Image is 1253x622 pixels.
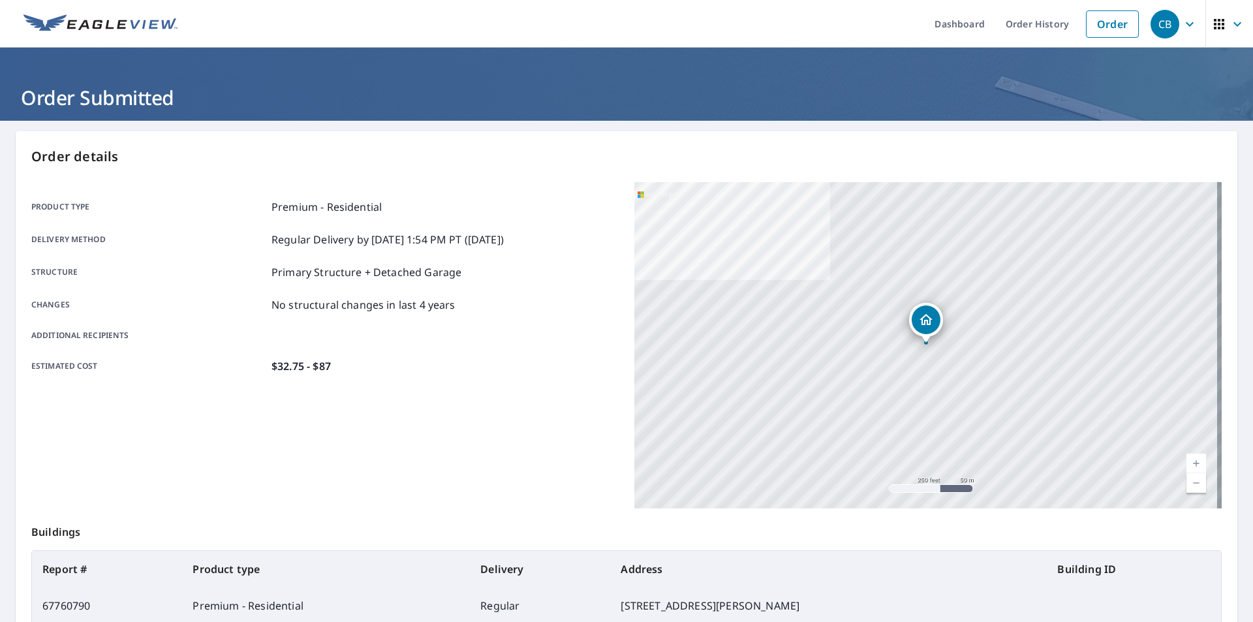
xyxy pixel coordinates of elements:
[182,551,470,587] th: Product type
[1151,10,1179,39] div: CB
[1086,10,1139,38] a: Order
[31,297,266,313] p: Changes
[31,232,266,247] p: Delivery method
[23,14,178,34] img: EV Logo
[31,358,266,374] p: Estimated cost
[271,232,504,247] p: Regular Delivery by [DATE] 1:54 PM PT ([DATE])
[32,551,182,587] th: Report #
[909,303,943,343] div: Dropped pin, building 1, Residential property, 700 Bois D Arc Ln Anna, TX 75409
[31,508,1222,550] p: Buildings
[16,84,1237,111] h1: Order Submitted
[1047,551,1221,587] th: Building ID
[271,264,461,280] p: Primary Structure + Detached Garage
[271,297,456,313] p: No structural changes in last 4 years
[31,330,266,341] p: Additional recipients
[470,551,610,587] th: Delivery
[1186,454,1206,473] a: Current Level 17, Zoom In
[31,147,1222,166] p: Order details
[1186,473,1206,493] a: Current Level 17, Zoom Out
[31,199,266,215] p: Product type
[31,264,266,280] p: Structure
[610,551,1047,587] th: Address
[271,199,382,215] p: Premium - Residential
[271,358,331,374] p: $32.75 - $87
